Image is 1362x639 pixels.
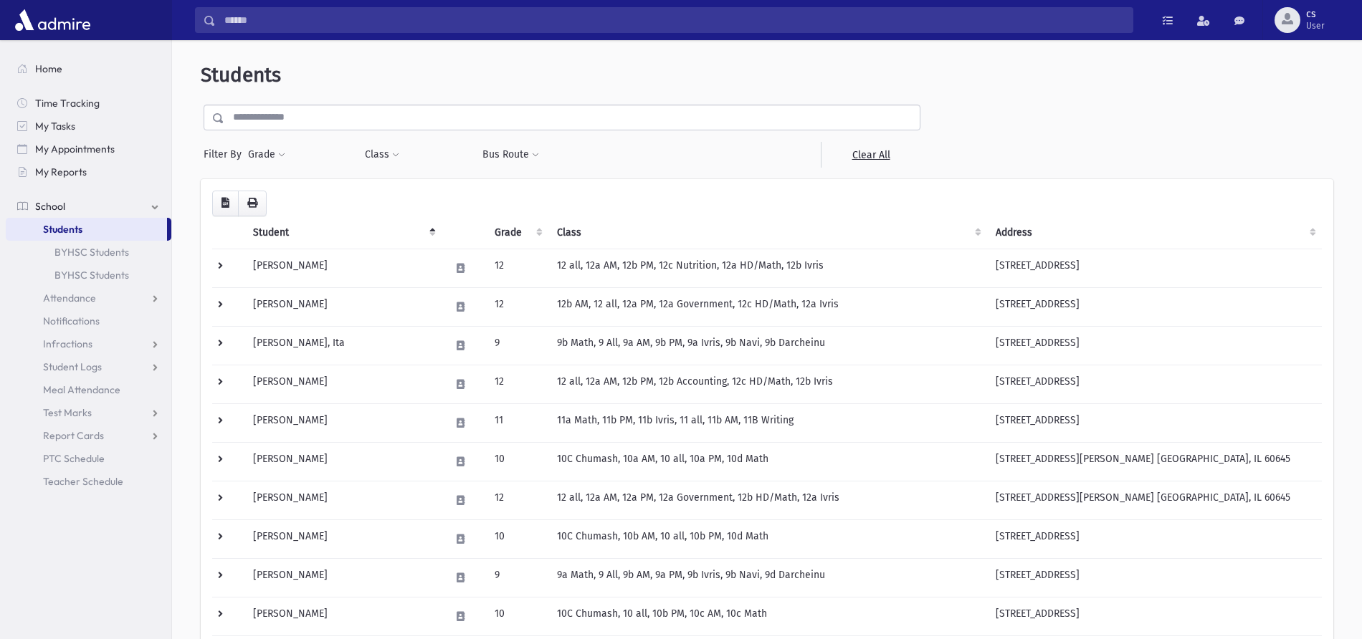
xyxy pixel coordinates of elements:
[987,597,1322,635] td: [STREET_ADDRESS]
[6,355,171,378] a: Student Logs
[6,309,171,332] a: Notifications
[6,447,171,470] a: PTC Schedule
[244,249,442,287] td: [PERSON_NAME]
[6,470,171,493] a: Teacher Schedule
[201,63,281,87] span: Students
[486,403,548,442] td: 11
[486,519,548,558] td: 10
[548,597,988,635] td: 10C Chumash, 10 all, 10b PM, 10c AM, 10c Math
[364,142,400,168] button: Class
[43,360,102,373] span: Student Logs
[987,558,1322,597] td: [STREET_ADDRESS]
[35,120,75,133] span: My Tasks
[204,147,247,162] span: Filter By
[244,519,442,558] td: [PERSON_NAME]
[212,191,239,216] button: CSV
[987,326,1322,365] td: [STREET_ADDRESS]
[244,216,442,249] th: Student: activate to sort column descending
[548,287,988,326] td: 12b AM, 12 all, 12a PM, 12a Government, 12c HD/Math, 12a Ivris
[548,403,988,442] td: 11a Math, 11b PM, 11b Ivris, 11 all, 11b AM, 11B Writing
[244,442,442,481] td: [PERSON_NAME]
[43,314,100,327] span: Notifications
[987,365,1322,403] td: [STREET_ADDRESS]
[548,481,988,519] td: 12 all, 12a AM, 12a PM, 12a Government, 12b HD/Math, 12a Ivris
[987,216,1322,249] th: Address: activate to sort column ascending
[43,383,120,396] span: Meal Attendance
[43,475,123,488] span: Teacher Schedule
[244,287,442,326] td: [PERSON_NAME]
[11,6,94,34] img: AdmirePro
[486,287,548,326] td: 12
[1306,9,1325,20] span: cs
[43,337,92,350] span: Infractions
[987,403,1322,442] td: [STREET_ADDRESS]
[987,287,1322,326] td: [STREET_ADDRESS]
[35,200,65,213] span: School
[6,218,167,241] a: Students
[6,424,171,447] a: Report Cards
[244,597,442,635] td: [PERSON_NAME]
[247,142,286,168] button: Grade
[987,519,1322,558] td: [STREET_ADDRESS]
[244,403,442,442] td: [PERSON_NAME]
[1306,20,1325,32] span: User
[548,519,988,558] td: 10C Chumash, 10b AM, 10 all, 10b PM, 10d Math
[486,558,548,597] td: 9
[6,378,171,401] a: Meal Attendance
[6,264,171,287] a: BYHSC Students
[35,143,115,155] span: My Appointments
[987,481,1322,519] td: [STREET_ADDRESS][PERSON_NAME] [GEOGRAPHIC_DATA], IL 60645
[43,223,82,236] span: Students
[548,326,988,365] td: 9b Math, 9 All, 9a AM, 9b PM, 9a Ivris, 9b Navi, 9b Darcheinu
[216,7,1133,33] input: Search
[6,287,171,309] a: Attendance
[238,191,267,216] button: Print
[6,241,171,264] a: BYHSC Students
[6,92,171,115] a: Time Tracking
[486,216,548,249] th: Grade: activate to sort column ascending
[548,216,988,249] th: Class: activate to sort column ascending
[6,115,171,138] a: My Tasks
[6,195,171,218] a: School
[43,292,96,304] span: Attendance
[244,481,442,519] td: [PERSON_NAME]
[35,97,100,110] span: Time Tracking
[987,249,1322,287] td: [STREET_ADDRESS]
[987,442,1322,481] td: [STREET_ADDRESS][PERSON_NAME] [GEOGRAPHIC_DATA], IL 60645
[548,365,988,403] td: 12 all, 12a AM, 12b PM, 12b Accounting, 12c HD/Math, 12b Ivris
[43,429,104,442] span: Report Cards
[35,165,87,178] span: My Reports
[486,481,548,519] td: 12
[6,138,171,160] a: My Appointments
[43,452,105,465] span: PTC Schedule
[548,558,988,597] td: 9a Math, 9 All, 9b AM, 9a PM, 9b Ivris, 9b Navi, 9d Darcheinu
[486,442,548,481] td: 10
[486,249,548,287] td: 12
[486,365,548,403] td: 12
[548,249,988,287] td: 12 all, 12a AM, 12b PM, 12c Nutrition, 12a HD/Math, 12b Ivris
[43,406,92,419] span: Test Marks
[482,142,540,168] button: Bus Route
[244,365,442,403] td: [PERSON_NAME]
[486,597,548,635] td: 10
[548,442,988,481] td: 10C Chumash, 10a AM, 10 all, 10a PM, 10d Math
[821,142,920,168] a: Clear All
[6,401,171,424] a: Test Marks
[6,57,171,80] a: Home
[6,160,171,183] a: My Reports
[244,558,442,597] td: [PERSON_NAME]
[35,62,62,75] span: Home
[244,326,442,365] td: [PERSON_NAME], Ita
[486,326,548,365] td: 9
[6,332,171,355] a: Infractions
